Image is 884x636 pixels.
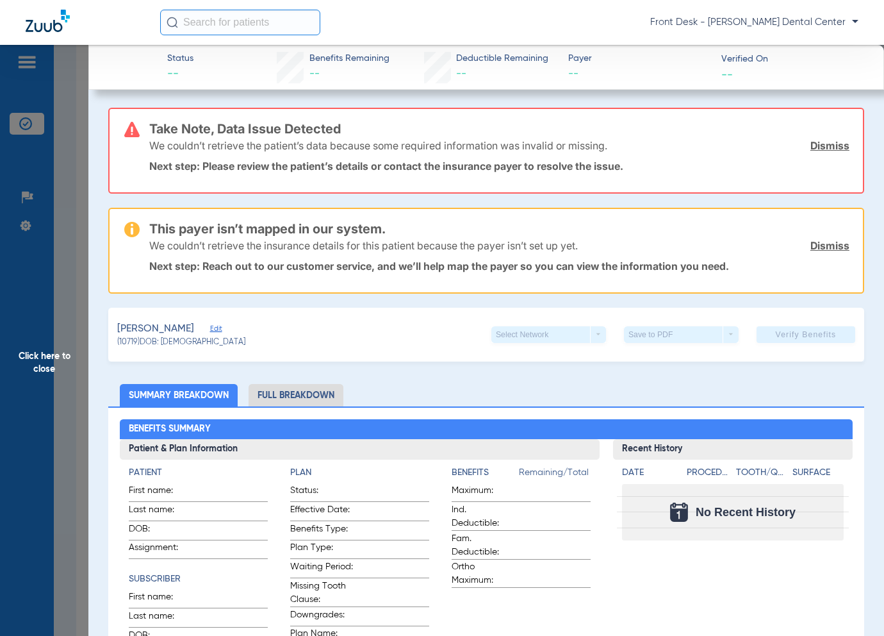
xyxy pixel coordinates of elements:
[149,260,849,272] p: Next step: Reach out to our customer service, and we’ll help map the payer so you can view the in...
[736,466,788,480] h4: Tooth/Quad
[687,466,732,484] app-breakdown-title: Procedure
[290,608,353,626] span: Downgrades:
[290,523,353,540] span: Benefits Type:
[129,523,192,540] span: DOB:
[810,139,849,152] a: Dismiss
[792,466,844,480] h4: Surface
[290,560,353,578] span: Waiting Period:
[149,222,849,235] h3: This payer isn’t mapped in our system.
[210,324,222,337] span: Edit
[452,466,519,484] app-breakdown-title: Benefits
[149,139,607,152] p: We couldn’t retrieve the patient’s data because some required information was invalid or missing.
[129,573,268,586] h4: Subscriber
[452,503,514,530] span: Ind. Deductible:
[810,239,849,252] a: Dismiss
[129,541,192,558] span: Assignment:
[129,590,192,608] span: First name:
[290,541,353,558] span: Plan Type:
[120,419,853,440] h2: Benefits Summary
[167,52,193,65] span: Status
[687,466,732,480] h4: Procedure
[309,52,389,65] span: Benefits Remaining
[290,580,353,607] span: Missing Tooth Clause:
[721,67,733,81] span: --
[568,66,710,82] span: --
[124,222,140,237] img: warning-icon
[129,466,268,480] h4: Patient
[120,439,600,460] h3: Patient & Plan Information
[696,506,796,519] span: No Recent History
[820,574,884,636] iframe: Chat Widget
[452,484,514,501] span: Maximum:
[721,53,863,66] span: Verified On
[456,52,548,65] span: Deductible Remaining
[568,52,710,65] span: Payer
[129,503,192,521] span: Last name:
[290,466,429,480] h4: Plan
[249,384,343,406] li: Full Breakdown
[149,239,578,252] p: We couldn’t retrieve the insurance details for this patient because the payer isn’t set up yet.
[613,439,853,460] h3: Recent History
[290,503,353,521] span: Effective Date:
[519,466,591,484] span: Remaining/Total
[129,484,192,501] span: First name:
[167,17,178,28] img: Search Icon
[117,337,245,349] span: (10719) DOB: [DEMOGRAPHIC_DATA]
[452,532,514,559] span: Fam. Deductible:
[650,16,858,29] span: Front Desk - [PERSON_NAME] Dental Center
[117,321,194,337] span: [PERSON_NAME]
[736,466,788,484] app-breakdown-title: Tooth/Quad
[622,466,676,484] app-breakdown-title: Date
[149,122,849,135] h3: Take Note, Data Issue Detected
[124,122,140,137] img: error-icon
[167,66,193,82] span: --
[622,466,676,480] h4: Date
[452,466,519,480] h4: Benefits
[290,484,353,501] span: Status:
[309,69,320,79] span: --
[670,503,688,522] img: Calendar
[129,610,192,627] span: Last name:
[26,10,70,32] img: Zuub Logo
[160,10,320,35] input: Search for patients
[452,560,514,587] span: Ortho Maximum:
[792,466,844,484] app-breakdown-title: Surface
[456,69,466,79] span: --
[149,160,849,172] p: Next step: Please review the patient’s details or contact the insurance payer to resolve the issue.
[120,384,238,406] li: Summary Breakdown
